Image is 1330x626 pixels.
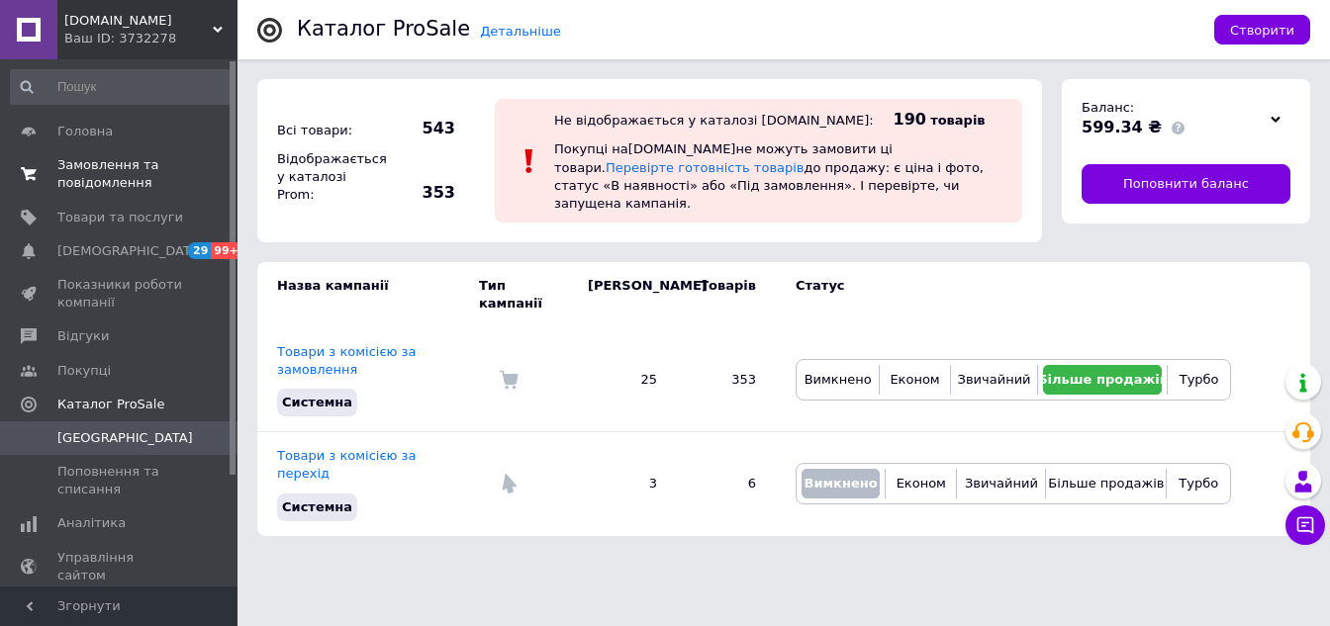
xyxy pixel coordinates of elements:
[57,276,183,312] span: Показники роботи компанії
[277,344,416,377] a: Товари з комісією за замовлення
[57,242,204,260] span: [DEMOGRAPHIC_DATA]
[1285,505,1325,545] button: Чат з покупцем
[956,365,1033,395] button: Звичайний
[257,262,479,327] td: Назва кампанії
[1214,15,1310,45] button: Створити
[554,113,874,128] div: Не відображається у каталозі [DOMAIN_NAME]:
[606,160,805,175] a: Перевірте готовність товарів
[776,262,1231,327] td: Статус
[211,242,243,259] span: 99+
[386,182,455,204] span: 353
[57,327,109,345] span: Відгуки
[1180,372,1219,387] span: Турбо
[804,476,877,491] span: Вимкнено
[890,372,939,387] span: Економ
[272,145,381,210] div: Відображається у каталозі Prom:
[897,476,946,491] span: Економ
[57,396,164,413] span: Каталог ProSale
[568,262,677,327] td: [PERSON_NAME]
[1123,175,1249,193] span: Поповнити баланс
[282,395,352,409] span: Системна
[930,113,985,128] span: товарів
[10,69,234,105] input: Пошук
[515,146,544,176] img: :exclamation:
[1038,372,1168,387] span: Більше продажів
[1082,100,1134,115] span: Баланс:
[962,469,1040,498] button: Звичайний
[188,242,211,259] span: 29
[677,328,776,432] td: 353
[297,19,470,40] div: Каталог ProSale
[958,372,1031,387] span: Звичайний
[480,24,561,39] a: Детальніше
[64,12,213,30] span: multi-foods.com.ua
[805,372,872,387] span: Вимкнено
[57,429,193,447] span: [GEOGRAPHIC_DATA]
[57,123,113,140] span: Головна
[499,370,519,390] img: Комісія за замовлення
[64,30,237,47] div: Ваш ID: 3732278
[802,365,874,395] button: Вимкнено
[277,448,416,481] a: Товари з комісією за перехід
[386,118,455,139] span: 543
[677,262,776,327] td: Товарів
[894,110,926,129] span: 190
[802,469,880,498] button: Вимкнено
[1082,118,1162,136] span: 599.34 ₴
[479,262,568,327] td: Тип кампанії
[57,156,183,192] span: Замовлення та повідомлення
[1172,469,1225,498] button: Турбо
[1173,365,1225,395] button: Турбо
[568,328,677,432] td: 25
[57,463,183,498] span: Поповнення та списання
[57,514,126,532] span: Аналітика
[272,117,381,144] div: Всі товари:
[57,549,183,584] span: Управління сайтом
[1048,476,1164,491] span: Більше продажів
[891,469,951,498] button: Економ
[965,476,1038,491] span: Звичайний
[554,141,984,211] span: Покупці на [DOMAIN_NAME] не можуть замовити ці товари. до продажу: є ціна і фото, статус «В наявн...
[499,474,519,493] img: Комісія за перехід
[1043,365,1162,395] button: Більше продажів
[1051,469,1161,498] button: Більше продажів
[57,362,111,380] span: Покупці
[1230,23,1294,38] span: Створити
[282,499,352,514] span: Системна
[885,365,944,395] button: Економ
[677,432,776,536] td: 6
[1082,164,1290,204] a: Поповнити баланс
[568,432,677,536] td: 3
[1179,476,1218,491] span: Турбо
[57,209,183,226] span: Товари та послуги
